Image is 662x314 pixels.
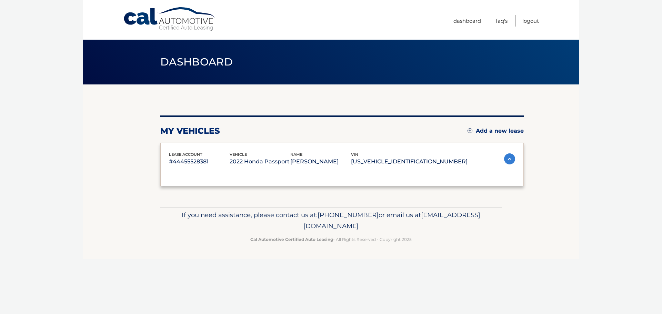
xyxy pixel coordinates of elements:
[468,128,524,134] a: Add a new lease
[244,176,286,181] span: Monthly sales Tax
[303,211,480,230] span: [EMAIL_ADDRESS][DOMAIN_NAME]
[230,152,247,157] span: vehicle
[165,210,497,232] p: If you need assistance, please contact us at: or email us at
[169,157,230,166] p: #44455528381
[290,152,302,157] span: name
[160,126,220,136] h2: my vehicles
[290,157,351,166] p: [PERSON_NAME]
[123,7,216,31] a: Cal Automotive
[351,157,468,166] p: [US_VEHICLE_IDENTIFICATION_NUMBER]
[165,236,497,243] p: - All Rights Reserved - Copyright 2025
[160,55,233,68] span: Dashboard
[250,237,333,242] strong: Cal Automotive Certified Auto Leasing
[318,211,379,219] span: [PHONE_NUMBER]
[496,15,508,27] a: FAQ's
[504,153,515,164] img: accordion-active.svg
[468,128,472,133] img: add.svg
[169,176,209,181] span: Monthly Payment
[453,15,481,27] a: Dashboard
[318,176,373,181] span: Total Monthly Payment
[351,152,358,157] span: vin
[169,152,202,157] span: lease account
[522,15,539,27] a: Logout
[230,157,290,166] p: 2022 Honda Passport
